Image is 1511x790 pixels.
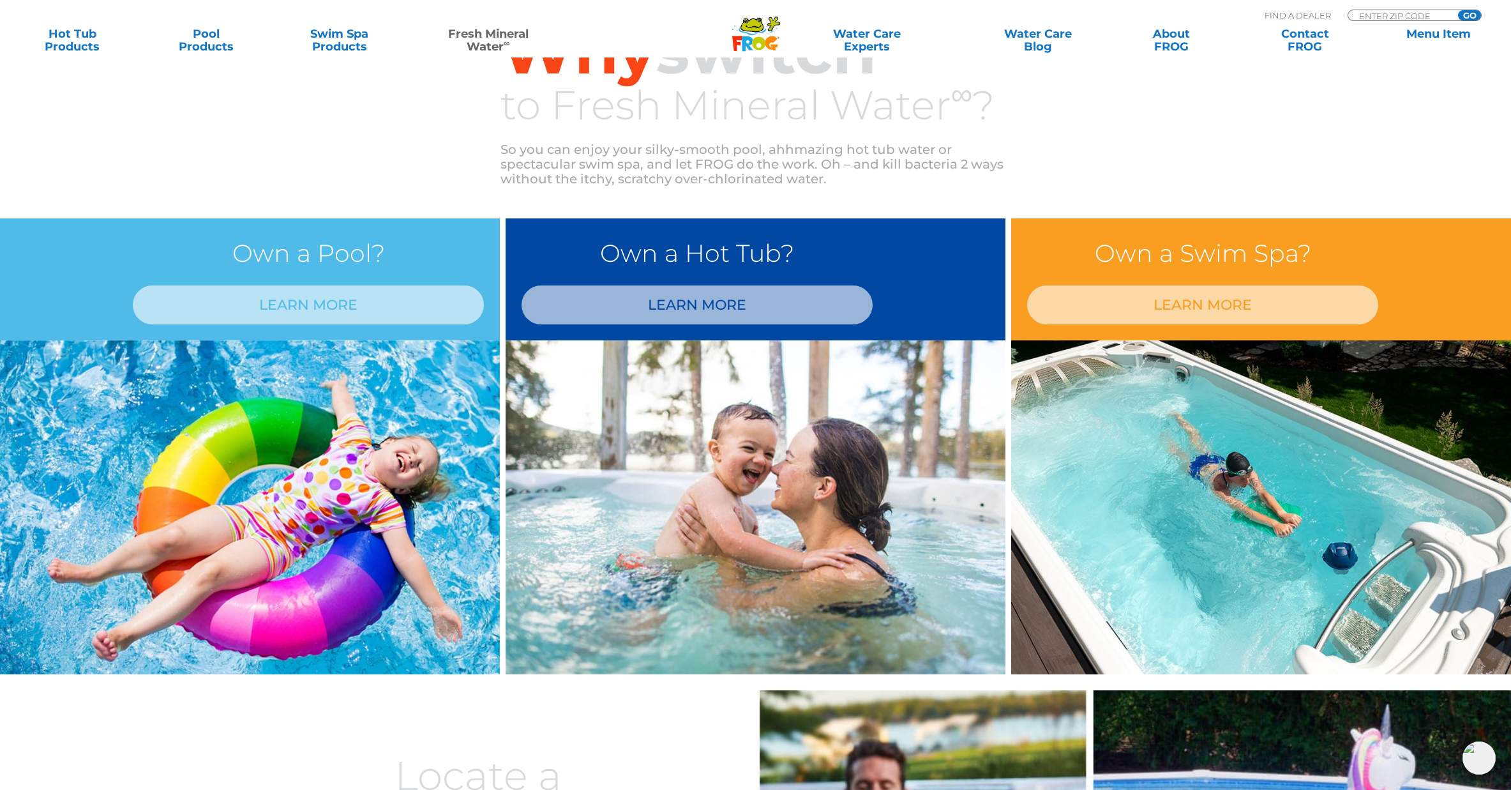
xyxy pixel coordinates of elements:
sup: ∞ [504,38,510,48]
a: Fresh MineralWater∞ [414,27,562,53]
h3: Own a Pool? [133,234,484,273]
input: Zip Code Form [1358,10,1444,21]
img: min-water-img-right [506,340,1005,674]
h3: Own a Swim Spa? [1027,234,1378,273]
img: min-water-image-3 [1011,340,1511,674]
a: Water CareBlog [979,27,1097,53]
a: LEARN MORE [522,285,873,324]
p: Find A Dealer [1265,10,1331,21]
a: Swim SpaProducts [280,27,399,53]
a: LEARN MORE [133,285,484,324]
a: AboutFROG [1112,27,1231,53]
a: Menu Item [1379,27,1498,53]
input: GO [1458,10,1481,20]
a: Hot TubProducts [13,27,132,53]
img: openIcon [1462,741,1496,775]
a: Water CareExperts [771,27,964,53]
h3: to Fresh Mineral Water ? [500,84,1011,126]
a: LEARN MORE [1027,285,1378,324]
p: So you can enjoy your silky-smooth pool, ahhmazing hot tub water or spectacular swim spa, and let... [500,142,1011,186]
a: PoolProducts [146,27,265,53]
a: ContactFROG [1245,27,1364,53]
h3: Own a Hot Tub? [522,234,873,273]
sup: ∞ [951,75,973,112]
